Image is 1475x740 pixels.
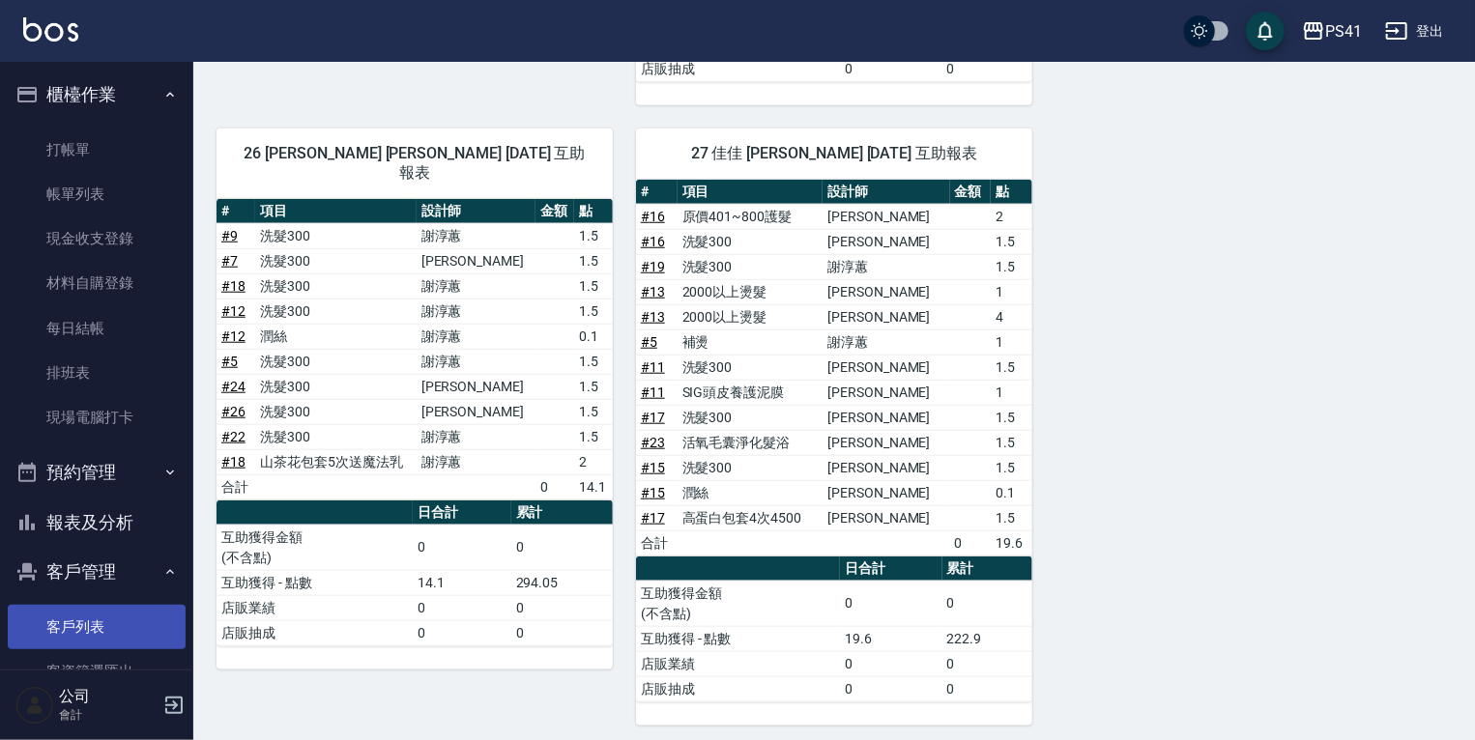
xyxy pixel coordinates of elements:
a: #22 [221,429,246,444]
table: a dense table [636,556,1032,702]
td: 1.5 [991,355,1032,380]
td: [PERSON_NAME] [417,374,535,399]
td: 店販業績 [636,651,840,676]
th: 金額 [950,180,992,205]
button: 登出 [1377,14,1452,49]
td: 0 [840,56,942,81]
td: 店販抽成 [636,676,840,701]
td: 2 [574,449,613,474]
td: [PERSON_NAME] [823,304,949,329]
td: 合計 [636,530,678,555]
td: 潤絲 [255,324,417,349]
a: #7 [221,253,238,269]
th: 點 [991,180,1032,205]
td: [PERSON_NAME] [823,405,949,430]
td: 謝淳蕙 [823,329,949,355]
td: 0 [511,595,613,620]
table: a dense table [636,180,1032,556]
td: 活氧毛囊淨化髮浴 [678,430,824,455]
td: 0 [942,676,1032,701]
td: SIG頭皮養護泥膜 [678,380,824,405]
a: 客資篩選匯出 [8,649,186,694]
a: #9 [221,228,238,243]
td: 2000以上燙髮 [678,279,824,304]
a: 每日結帳 [8,306,186,351]
table: a dense table [217,199,613,500]
td: 謝淳蕙 [417,299,535,324]
td: 互助獲得 - 點數 [217,570,413,595]
td: 0 [840,676,942,701]
td: 0.1 [991,480,1032,505]
th: 日合計 [413,500,511,526]
td: 洗髮300 [678,229,824,254]
td: 0 [942,581,1032,626]
td: 謝淳蕙 [417,273,535,299]
td: [PERSON_NAME] [823,204,949,229]
td: 222.9 [942,626,1032,651]
td: 1.5 [574,299,613,324]
td: 0 [840,581,942,626]
a: 客戶列表 [8,605,186,649]
td: [PERSON_NAME] [823,355,949,380]
a: #11 [641,359,665,375]
td: 0 [942,56,1032,81]
td: 原價401~800護髮 [678,204,824,229]
a: #24 [221,379,246,394]
td: 高蛋白包套4次4500 [678,505,824,530]
td: [PERSON_NAME] [417,248,535,273]
td: 14.1 [413,570,511,595]
td: 洗髮300 [255,349,417,374]
a: #13 [641,284,665,299]
td: 洗髮300 [255,273,417,299]
td: 1.5 [991,405,1032,430]
div: PS41 [1325,19,1362,43]
h5: 公司 [59,687,158,706]
td: 謝淳蕙 [417,424,535,449]
a: #19 [641,259,665,274]
button: 報表及分析 [8,498,186,548]
td: 1.5 [991,430,1032,455]
td: 0.1 [574,324,613,349]
a: #18 [221,278,246,294]
th: 累計 [942,556,1032,582]
button: 客戶管理 [8,547,186,597]
td: 1 [991,329,1032,355]
td: 1 [991,380,1032,405]
td: 洗髮300 [255,299,417,324]
td: 店販抽成 [217,620,413,645]
td: 2000以上燙髮 [678,304,824,329]
td: 店販抽成 [636,56,840,81]
span: 27 佳佳 [PERSON_NAME] [DATE] 互助報表 [659,144,1009,163]
td: 謝淳蕙 [417,324,535,349]
img: Person [15,686,54,725]
td: 1.5 [574,273,613,299]
a: #16 [641,209,665,224]
th: 金額 [535,199,574,224]
td: 洗髮300 [678,455,824,480]
td: 合計 [217,474,255,499]
td: 19.6 [991,530,1032,555]
td: 1 [991,279,1032,304]
td: 洗髮300 [255,424,417,449]
td: 2 [991,204,1032,229]
td: 0 [942,651,1032,676]
td: 1.5 [574,399,613,424]
td: 互助獲得 - 點數 [636,626,840,651]
td: 1.5 [574,374,613,399]
td: 店販業績 [217,595,413,620]
td: 0 [840,651,942,676]
a: #13 [641,309,665,325]
button: PS41 [1294,12,1370,51]
th: 累計 [511,500,613,526]
td: 19.6 [840,626,942,651]
td: 潤絲 [678,480,824,505]
a: 現金收支登錄 [8,216,186,261]
td: 互助獲得金額 (不含點) [636,581,840,626]
a: #17 [641,410,665,425]
th: # [636,180,678,205]
a: #12 [221,303,246,319]
th: 日合計 [840,556,942,582]
td: 1.5 [991,505,1032,530]
td: 1.5 [574,248,613,273]
th: 項目 [255,199,417,224]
